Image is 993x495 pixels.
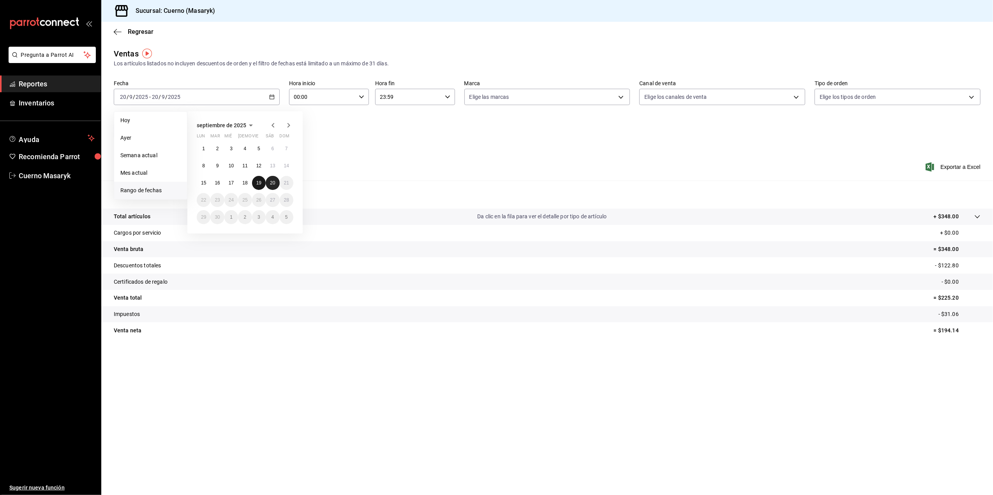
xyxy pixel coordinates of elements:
input: -- [129,94,133,100]
span: Inventarios [19,98,95,108]
label: Hora inicio [289,81,369,86]
span: Semana actual [120,151,181,160]
span: Ayuda [19,133,85,143]
p: - $122.80 [935,262,981,270]
abbr: 27 de septiembre de 2025 [270,197,275,203]
abbr: 1 de octubre de 2025 [230,214,233,220]
abbr: 5 de octubre de 2025 [285,214,288,220]
input: ---- [135,94,148,100]
button: 3 de octubre de 2025 [252,210,266,224]
p: Da clic en la fila para ver el detalle por tipo de artículo [478,212,607,221]
button: open_drawer_menu [86,20,92,26]
span: Reportes [19,79,95,89]
span: Mes actual [120,169,181,177]
button: 14 de septiembre de 2025 [280,159,293,173]
p: Venta neta [114,326,141,335]
abbr: 2 de octubre de 2025 [244,214,247,220]
abbr: 3 de octubre de 2025 [258,214,260,220]
abbr: 18 de septiembre de 2025 [242,180,247,186]
button: 24 de septiembre de 2025 [224,193,238,207]
span: / [165,94,168,100]
button: 26 de septiembre de 2025 [252,193,266,207]
button: 2 de septiembre de 2025 [210,142,224,156]
button: 13 de septiembre de 2025 [266,159,279,173]
button: 11 de septiembre de 2025 [238,159,252,173]
span: Recomienda Parrot [19,151,95,162]
abbr: 17 de septiembre de 2025 [229,180,234,186]
abbr: 4 de octubre de 2025 [271,214,274,220]
button: 21 de septiembre de 2025 [280,176,293,190]
input: -- [120,94,127,100]
abbr: 28 de septiembre de 2025 [284,197,289,203]
p: Certificados de regalo [114,278,168,286]
button: Exportar a Excel [927,162,981,172]
abbr: 14 de septiembre de 2025 [284,163,289,169]
abbr: 20 de septiembre de 2025 [270,180,275,186]
button: 20 de septiembre de 2025 [266,176,279,190]
abbr: 11 de septiembre de 2025 [242,163,247,169]
abbr: viernes [252,133,258,142]
p: = $225.20 [934,294,981,302]
button: 28 de septiembre de 2025 [280,193,293,207]
abbr: 4 de septiembre de 2025 [244,146,247,151]
p: Impuestos [114,310,140,318]
button: 8 de septiembre de 2025 [197,159,210,173]
abbr: sábado [266,133,274,142]
input: -- [161,94,165,100]
p: Descuentos totales [114,262,161,270]
input: -- [152,94,159,100]
abbr: 26 de septiembre de 2025 [256,197,261,203]
abbr: 1 de septiembre de 2025 [202,146,205,151]
span: septiembre de 2025 [197,122,246,128]
p: Venta bruta [114,245,143,253]
p: = $194.14 [934,326,981,335]
abbr: 15 de septiembre de 2025 [201,180,206,186]
button: Regresar [114,28,153,35]
label: Canal de venta [639,81,805,86]
abbr: 19 de septiembre de 2025 [256,180,261,186]
abbr: lunes [197,133,205,142]
abbr: 9 de septiembre de 2025 [216,163,219,169]
abbr: domingo [280,133,289,142]
span: Rango de fechas [120,186,181,195]
button: 3 de septiembre de 2025 [224,142,238,156]
abbr: 29 de septiembre de 2025 [201,214,206,220]
button: 4 de septiembre de 2025 [238,142,252,156]
span: Regresar [128,28,153,35]
label: Tipo de orden [815,81,981,86]
span: Pregunta a Parrot AI [21,51,84,59]
p: - $31.06 [938,310,981,318]
abbr: 13 de septiembre de 2025 [270,163,275,169]
p: + $0.00 [940,229,981,237]
button: 18 de septiembre de 2025 [238,176,252,190]
img: Tooltip marker [142,49,152,58]
abbr: martes [210,133,220,142]
abbr: 7 de septiembre de 2025 [285,146,288,151]
button: 27 de septiembre de 2025 [266,193,279,207]
button: 9 de septiembre de 2025 [210,159,224,173]
button: 30 de septiembre de 2025 [210,210,224,224]
p: Resumen [114,190,981,199]
label: Hora fin [375,81,455,86]
p: Cargos por servicio [114,229,161,237]
button: 1 de octubre de 2025 [224,210,238,224]
button: 5 de octubre de 2025 [280,210,293,224]
div: Los artículos listados no incluyen descuentos de orden y el filtro de fechas está limitado a un m... [114,60,981,68]
span: Hoy [120,116,181,125]
button: 6 de septiembre de 2025 [266,142,279,156]
abbr: miércoles [224,133,232,142]
button: 4 de octubre de 2025 [266,210,279,224]
span: Elige los canales de venta [644,93,707,101]
button: 5 de septiembre de 2025 [252,142,266,156]
a: Pregunta a Parrot AI [5,56,96,65]
div: Ventas [114,48,139,60]
span: / [127,94,129,100]
span: Elige las marcas [469,93,509,101]
abbr: 2 de septiembre de 2025 [216,146,219,151]
abbr: 16 de septiembre de 2025 [215,180,220,186]
button: 15 de septiembre de 2025 [197,176,210,190]
abbr: 6 de septiembre de 2025 [271,146,274,151]
button: septiembre de 2025 [197,121,256,130]
p: + $348.00 [934,212,959,221]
